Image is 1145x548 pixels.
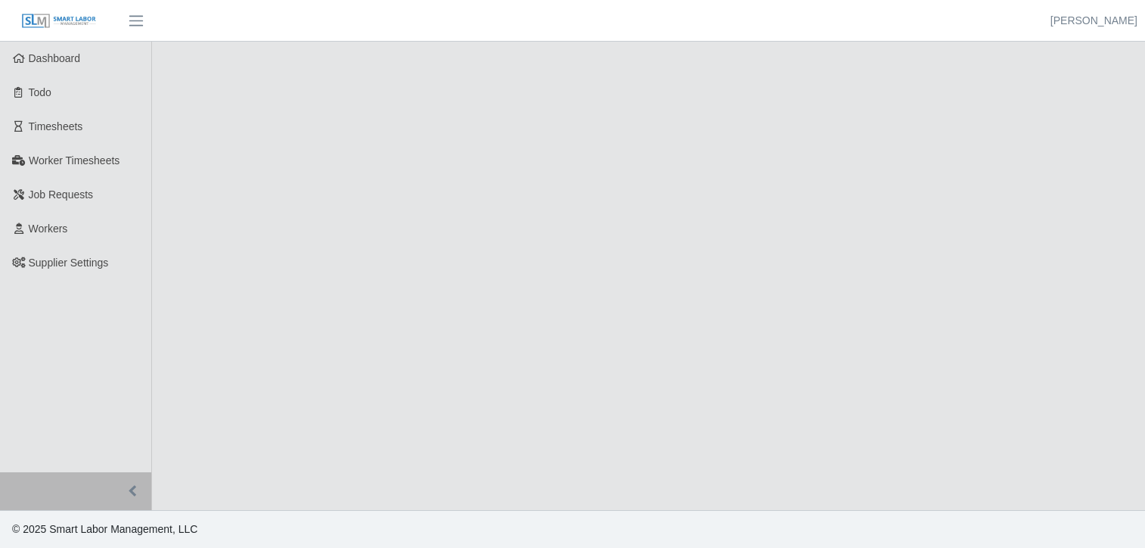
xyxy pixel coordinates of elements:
span: Todo [29,86,51,98]
span: Job Requests [29,188,94,201]
a: [PERSON_NAME] [1050,13,1137,29]
span: Timesheets [29,120,83,132]
span: Worker Timesheets [29,154,119,167]
span: Workers [29,223,68,235]
span: Dashboard [29,52,81,64]
img: SLM Logo [21,13,97,30]
span: Supplier Settings [29,257,109,269]
span: © 2025 Smart Labor Management, LLC [12,523,197,535]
